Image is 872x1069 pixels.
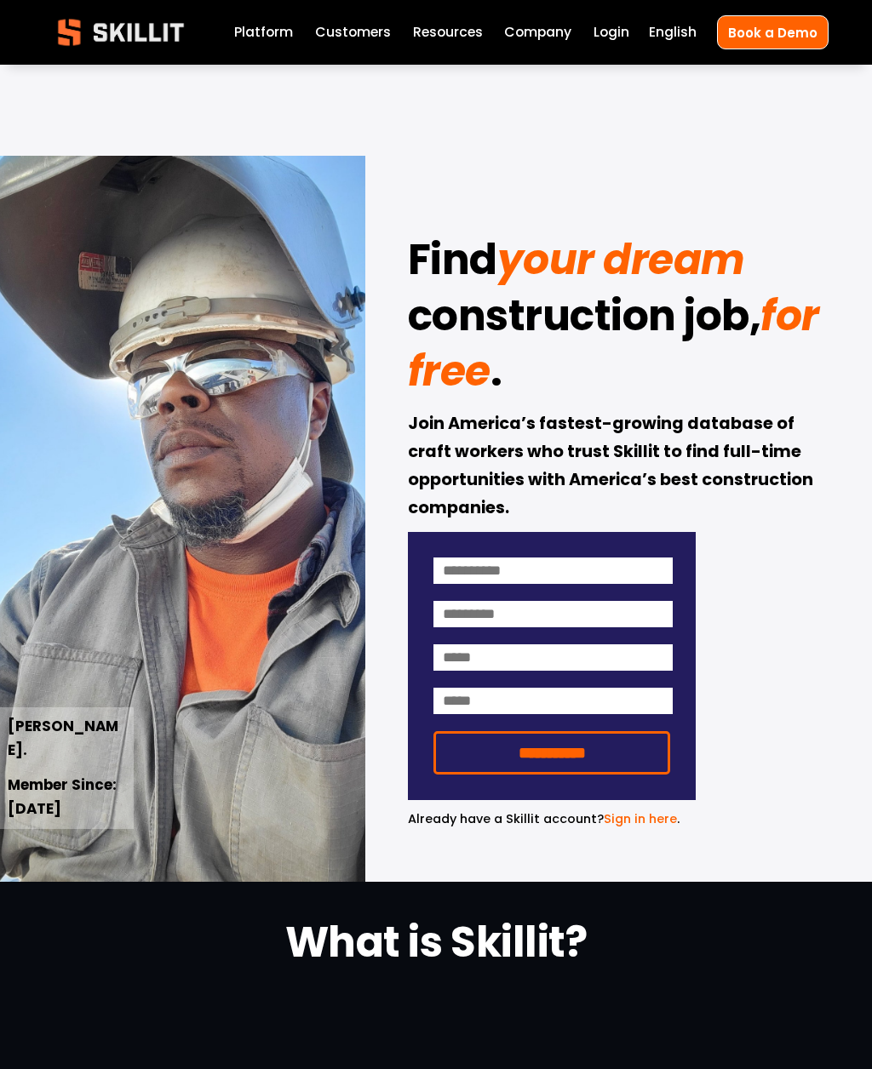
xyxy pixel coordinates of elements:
a: Sign in here [604,810,677,827]
a: Login [594,21,629,44]
a: Customers [315,21,391,44]
strong: Join America’s fastest-growing database of craft workers who trust Skillit to find full-time oppo... [408,411,817,523]
strong: [PERSON_NAME]. [8,715,118,763]
img: Skillit [43,7,198,58]
span: English [649,22,697,43]
strong: construction job, [408,284,761,356]
strong: Member Since: [DATE] [8,774,120,822]
span: Already have a Skillit account? [408,810,604,827]
span: Resources [413,22,483,43]
em: your dream [497,231,745,289]
p: . [408,809,697,829]
a: folder dropdown [413,21,483,44]
a: Book a Demo [717,15,829,49]
strong: What is Skillit? [285,911,587,982]
strong: Find [408,228,497,300]
a: Company [504,21,571,44]
div: language picker [649,21,697,44]
a: Platform [234,21,293,44]
strong: . [490,340,502,411]
em: for free [408,287,829,400]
